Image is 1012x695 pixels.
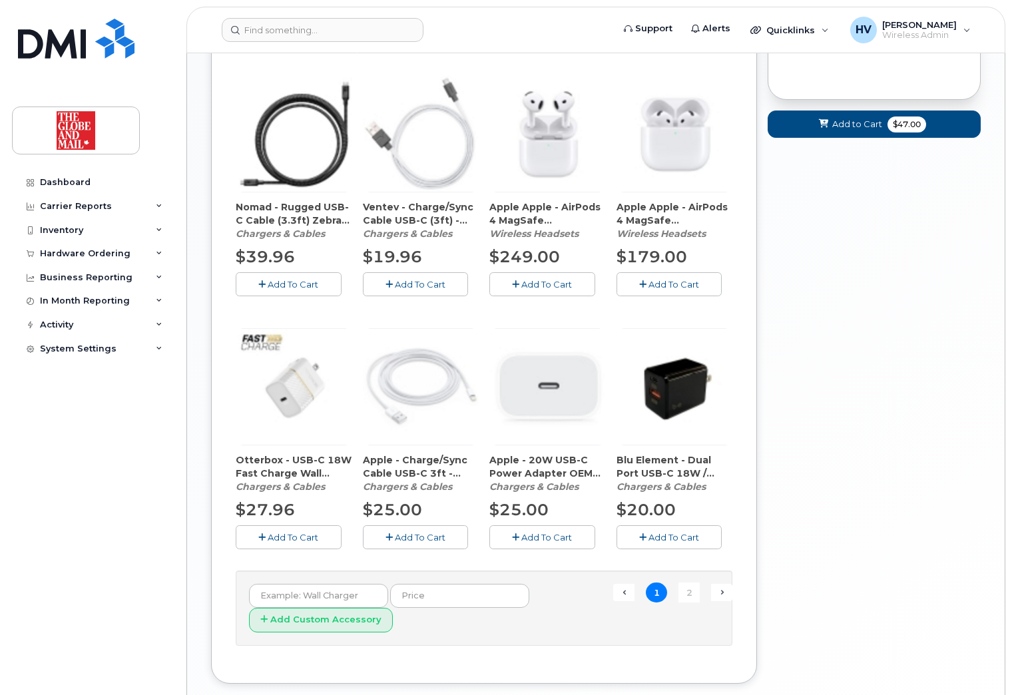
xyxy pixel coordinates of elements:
[489,525,595,549] button: Add To Cart
[489,200,606,240] div: Apple Apple - AirPods 4 MagSafe Compatible with Noise Cancellation and USB-C Charging Case - (CAH...
[617,247,687,266] span: $179.00
[617,453,733,493] div: Blu Element - Dual Port USB-C 18W / USB-A 3A Wall Adapter - Black (Bulk) (CAHCPZ000077)
[363,329,479,445] img: accessory36546.JPG
[521,279,572,290] span: Add To Cart
[617,500,676,519] span: $20.00
[363,75,479,192] img: accessory36552.JPG
[249,608,393,632] button: Add Custom Accessory
[363,272,469,296] button: Add To Cart
[711,584,732,601] a: Next →
[363,500,422,519] span: $25.00
[363,453,479,480] span: Apple - Charge/Sync Cable USB-C 3ft - White (CAMIPZ000168)
[887,116,926,132] span: $47.00
[489,247,560,266] span: $249.00
[741,17,838,43] div: Quicklinks
[363,200,479,227] span: Ventev - Charge/Sync Cable USB-C (3ft) - White (CAMIBE000144)
[521,532,572,543] span: Add To Cart
[882,30,957,41] span: Wireless Admin
[882,19,957,30] span: [PERSON_NAME]
[617,453,733,480] span: Blu Element - Dual Port USB-C 18W / USB-A 3A Wall Adapter - Black (Bulk) (CAHCPZ000077)
[268,279,318,290] span: Add To Cart
[363,228,452,240] em: Chargers & Cables
[489,453,606,480] span: Apple - 20W USB-C Power Adapter OEM [No Cable] - White (CAHCAP000073)
[236,200,352,240] div: Nomad - Rugged USB-C Cable (3.3ft) Zebra (CAMIBE000170)
[489,329,606,445] img: accessory36680.JPG
[236,75,352,192] img: accessory36548.JPG
[236,228,325,240] em: Chargers & Cables
[363,453,479,493] div: Apple - Charge/Sync Cable USB-C 3ft - White (CAMIPZ000168)
[268,532,318,543] span: Add To Cart
[702,22,730,35] span: Alerts
[489,500,549,519] span: $25.00
[615,15,682,42] a: Support
[613,584,634,601] span: ← Previous
[390,584,529,608] input: Price
[222,18,423,42] input: Find something...
[617,525,722,549] button: Add To Cart
[249,584,388,608] input: Example: Wall Charger
[856,22,872,38] span: HV
[236,200,352,227] span: Nomad - Rugged USB-C Cable (3.3ft) Zebra (CAMIBE000170)
[363,525,469,549] button: Add To Cart
[635,22,672,35] span: Support
[236,453,352,480] span: Otterbox - USB-C 18W Fast Charge Wall Adapter - White (CAHCAP000074)
[489,75,606,192] img: accessory36513.JPG
[489,481,579,493] em: Chargers & Cables
[489,200,606,227] span: Apple Apple - AirPods 4 MagSafe Compatible with Noise Cancellation and USB-C Charging Case - (CAH...
[236,272,342,296] button: Add To Cart
[236,525,342,549] button: Add To Cart
[617,329,733,445] img: accessory36707.JPG
[395,279,445,290] span: Add To Cart
[236,500,295,519] span: $27.96
[648,279,699,290] span: Add To Cart
[617,75,733,192] img: accessory37023.JPG
[363,247,422,266] span: $19.96
[768,111,981,138] button: Add to Cart $47.00
[617,272,722,296] button: Add To Cart
[617,228,706,240] em: Wireless Headsets
[236,247,295,266] span: $39.96
[646,582,667,603] span: 1
[236,481,325,493] em: Chargers & Cables
[489,228,579,240] em: Wireless Headsets
[617,200,733,240] div: Apple Apple - AirPods 4 MagSafe Compatible with USB-C Charging Case (CAHEBE000063)
[648,532,699,543] span: Add To Cart
[682,15,740,42] a: Alerts
[678,582,700,603] a: 2
[363,481,452,493] em: Chargers & Cables
[841,17,980,43] div: Herrera, Victor
[489,272,595,296] button: Add To Cart
[832,118,882,130] span: Add to Cart
[236,453,352,493] div: Otterbox - USB-C 18W Fast Charge Wall Adapter - White (CAHCAP000074)
[617,200,733,227] span: Apple Apple - AirPods 4 MagSafe Compatible with USB-C Charging Case (CAHEBE000063)
[236,329,352,445] img: accessory36681.JPG
[617,481,706,493] em: Chargers & Cables
[395,532,445,543] span: Add To Cart
[766,25,815,35] span: Quicklinks
[489,453,606,493] div: Apple - 20W USB-C Power Adapter OEM [No Cable] - White (CAHCAP000073)
[363,200,479,240] div: Ventev - Charge/Sync Cable USB-C (3ft) - White (CAMIBE000144)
